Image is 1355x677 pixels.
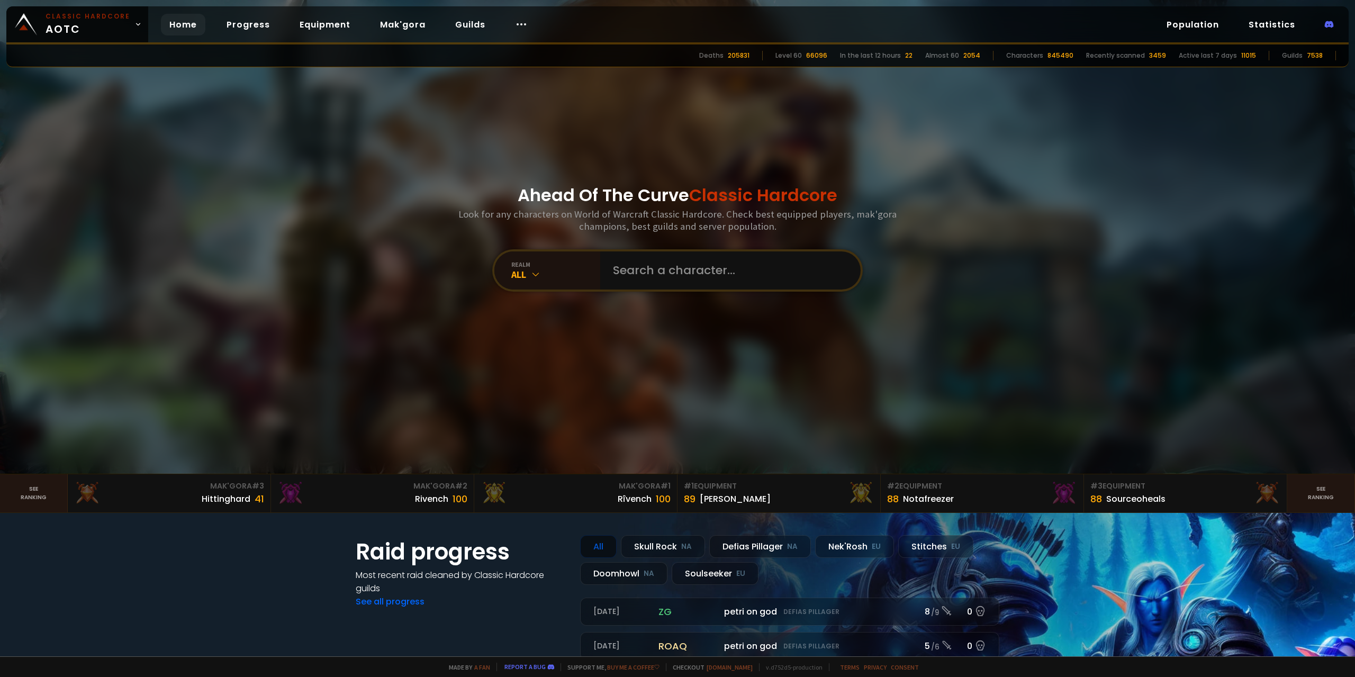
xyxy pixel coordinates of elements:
a: Terms [840,663,860,671]
small: NA [787,541,798,552]
div: 41 [255,492,264,506]
a: Population [1158,14,1227,35]
div: Soulseeker [672,562,758,585]
div: Rivench [415,492,448,506]
div: 3459 [1149,51,1166,60]
div: Skull Rock [621,535,705,558]
div: 205831 [728,51,749,60]
div: 66096 [806,51,827,60]
a: Statistics [1240,14,1304,35]
span: Classic Hardcore [689,183,837,207]
div: Guilds [1282,51,1303,60]
div: Rîvench [618,492,652,506]
a: #2Equipment88Notafreezer [881,474,1084,512]
span: # 3 [252,481,264,491]
div: Nek'Rosh [815,535,894,558]
small: NA [681,541,692,552]
span: # 2 [887,481,899,491]
div: Stitches [898,535,973,558]
span: Made by [442,663,490,671]
div: 89 [684,492,695,506]
span: # 1 [684,481,694,491]
a: Seeranking [1287,474,1355,512]
div: 2054 [963,51,980,60]
span: v. d752d5 - production [759,663,823,671]
h3: Look for any characters on World of Warcraft Classic Hardcore. Check best equipped players, mak'g... [454,208,901,232]
div: Equipment [887,481,1077,492]
div: Active last 7 days [1179,51,1237,60]
div: 7538 [1307,51,1323,60]
a: Mak'Gora#2Rivench100 [271,474,474,512]
a: a fan [474,663,490,671]
div: All [511,268,600,281]
a: [DATE]zgpetri on godDefias Pillager8 /90 [580,598,999,626]
a: Progress [218,14,278,35]
div: 11015 [1241,51,1256,60]
a: Home [161,14,205,35]
div: Almost 60 [925,51,959,60]
input: Search a character... [607,251,848,290]
a: Mak'Gora#3Hittinghard41 [68,474,271,512]
span: # 1 [661,481,671,491]
small: EU [951,541,960,552]
div: 22 [905,51,913,60]
div: Doomhowl [580,562,667,585]
div: Mak'Gora [74,481,264,492]
div: Deaths [699,51,724,60]
div: 88 [887,492,899,506]
div: Equipment [684,481,874,492]
small: NA [644,568,654,579]
a: Report a bug [504,663,546,671]
a: Consent [891,663,919,671]
a: [DOMAIN_NAME] [707,663,753,671]
div: realm [511,260,600,268]
div: In the last 12 hours [840,51,901,60]
div: Characters [1006,51,1043,60]
span: # 3 [1090,481,1103,491]
div: Level 60 [775,51,802,60]
a: Guilds [447,14,494,35]
div: Sourceoheals [1106,492,1166,506]
a: Buy me a coffee [607,663,660,671]
div: All [580,535,617,558]
div: [PERSON_NAME] [700,492,771,506]
a: Equipment [291,14,359,35]
span: # 2 [455,481,467,491]
div: Equipment [1090,481,1280,492]
div: Recently scanned [1086,51,1145,60]
span: Checkout [666,663,753,671]
div: 845490 [1047,51,1073,60]
div: 88 [1090,492,1102,506]
span: AOTC [46,12,130,37]
div: Mak'Gora [277,481,467,492]
span: Support me, [561,663,660,671]
a: Privacy [864,663,887,671]
h1: Ahead Of The Curve [518,183,837,208]
small: Classic Hardcore [46,12,130,21]
div: Mak'Gora [481,481,671,492]
div: Defias Pillager [709,535,811,558]
h1: Raid progress [356,535,567,568]
a: See all progress [356,595,424,608]
small: EU [736,568,745,579]
small: EU [872,541,881,552]
div: 100 [656,492,671,506]
a: Mak'Gora#1Rîvench100 [474,474,677,512]
div: 100 [453,492,467,506]
h4: Most recent raid cleaned by Classic Hardcore guilds [356,568,567,595]
div: Notafreezer [903,492,954,506]
div: Hittinghard [202,492,250,506]
a: #3Equipment88Sourceoheals [1084,474,1287,512]
a: #1Equipment89[PERSON_NAME] [677,474,881,512]
a: Mak'gora [372,14,434,35]
a: Classic HardcoreAOTC [6,6,148,42]
a: [DATE]roaqpetri on godDefias Pillager5 /60 [580,632,999,660]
